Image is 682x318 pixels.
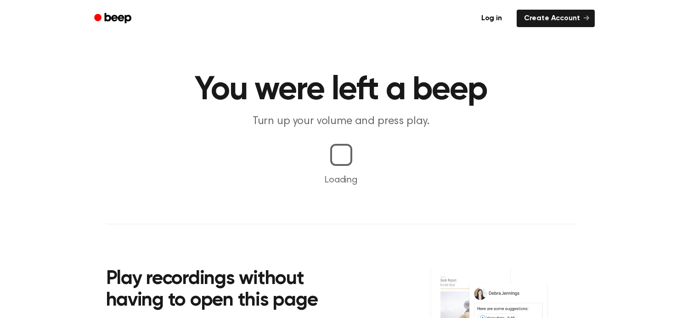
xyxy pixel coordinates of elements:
[472,8,511,29] a: Log in
[106,268,354,312] h2: Play recordings without having to open this page
[88,10,140,28] a: Beep
[11,173,671,187] p: Loading
[165,114,518,129] p: Turn up your volume and press play.
[517,10,595,27] a: Create Account
[106,74,576,107] h1: You were left a beep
